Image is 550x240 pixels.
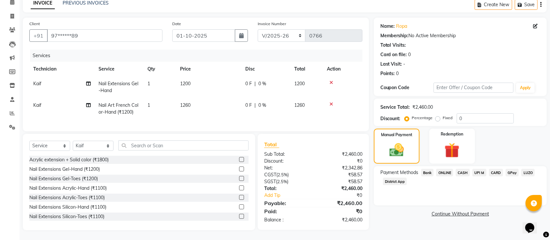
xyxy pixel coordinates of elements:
[380,104,410,111] div: Service Total:
[436,169,453,176] span: ONLINE
[313,151,367,158] div: ₹2,460.00
[380,42,406,49] div: Total Visits:
[259,151,313,158] div: Sub Total:
[523,214,543,233] iframe: chat widget
[33,81,41,87] span: Kaif
[521,169,535,176] span: LUZO
[29,185,107,192] div: Nail Extensions Acrylic-Hand (₹1100)
[413,104,433,111] div: ₹2,460.00
[380,84,434,91] div: Coupon Code
[258,102,266,109] span: 0 %
[264,141,279,148] span: Total
[323,62,362,76] th: Action
[29,213,104,220] div: Nail Extensions Silicon-Toes (₹1100)
[172,21,181,27] label: Date
[264,179,276,184] span: SGST
[259,192,322,199] a: Add Tip
[434,83,513,93] input: Enter Offer / Coupon Code
[385,142,408,158] img: _cash.svg
[259,207,313,215] div: Paid:
[241,62,290,76] th: Disc
[29,175,98,182] div: Nail Extensions Gel-Toes (₹1200)
[489,169,503,176] span: CARD
[277,179,287,184] span: 2.5%
[396,70,399,77] div: 0
[380,51,407,58] div: Card on file:
[404,61,405,68] div: -
[147,81,150,87] span: 1
[259,185,313,192] div: Total:
[259,171,313,178] div: ( )
[456,169,470,176] span: CASH
[258,80,266,87] span: 0 %
[29,156,109,163] div: Acrylic extension + Solid color (₹1800)
[29,29,48,42] button: +91
[294,102,305,108] span: 1260
[259,216,313,223] div: Balance :
[29,62,95,76] th: Technician
[380,32,540,39] div: No Active Membership
[380,70,395,77] div: Points:
[118,140,249,151] input: Search or Scan
[245,80,252,87] span: 0 F
[443,115,453,121] label: Fixed
[258,21,286,27] label: Invoice Number
[472,169,486,176] span: UPI M
[313,207,367,215] div: ₹0
[30,50,367,62] div: Services
[95,62,144,76] th: Service
[380,61,402,68] div: Last Visit:
[259,178,313,185] div: ( )
[29,194,105,201] div: Nail Extensions Acrylic-Toes (₹1100)
[33,102,41,108] span: Kaif
[259,158,313,165] div: Discount:
[99,81,138,93] span: Nail Extensions Gel-Hand
[144,62,176,76] th: Qty
[516,83,535,93] button: Apply
[313,158,367,165] div: ₹0
[440,141,464,160] img: _gift.svg
[47,29,162,42] input: Search by Name/Mobile/Email/Code
[180,102,191,108] span: 1260
[245,102,252,109] span: 0 F
[396,23,407,30] a: Ropa
[264,172,276,178] span: CGST
[313,178,367,185] div: ₹58.57
[313,216,367,223] div: ₹2,460.00
[29,21,40,27] label: Client
[412,115,433,121] label: Percentage
[254,80,256,87] span: |
[259,199,313,207] div: Payable:
[380,23,395,30] div: Name:
[322,192,367,199] div: ₹0
[380,169,419,176] span: Payment Methods
[506,169,519,176] span: GPay
[176,62,241,76] th: Price
[313,199,367,207] div: ₹2,460.00
[313,171,367,178] div: ₹58.57
[99,102,138,115] span: Nail Art French Color-Hand (₹1200)
[375,211,545,217] a: Continue Without Payment
[313,185,367,192] div: ₹2,460.00
[381,132,412,138] label: Manual Payment
[380,115,401,122] div: Discount:
[441,131,463,137] label: Redemption
[278,172,287,177] span: 2.5%
[147,102,150,108] span: 1
[313,165,367,171] div: ₹2,342.86
[29,204,106,211] div: Nail Extensions Silicon-Hand (₹1100)
[383,178,407,185] span: District App
[254,102,256,109] span: |
[294,81,305,87] span: 1200
[180,81,191,87] span: 1200
[29,166,100,173] div: Nail Extensions Gel-Hand (₹1200)
[290,62,323,76] th: Total
[408,51,411,58] div: 0
[259,165,313,171] div: Net:
[380,32,409,39] div: Membership:
[421,169,434,176] span: Bank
